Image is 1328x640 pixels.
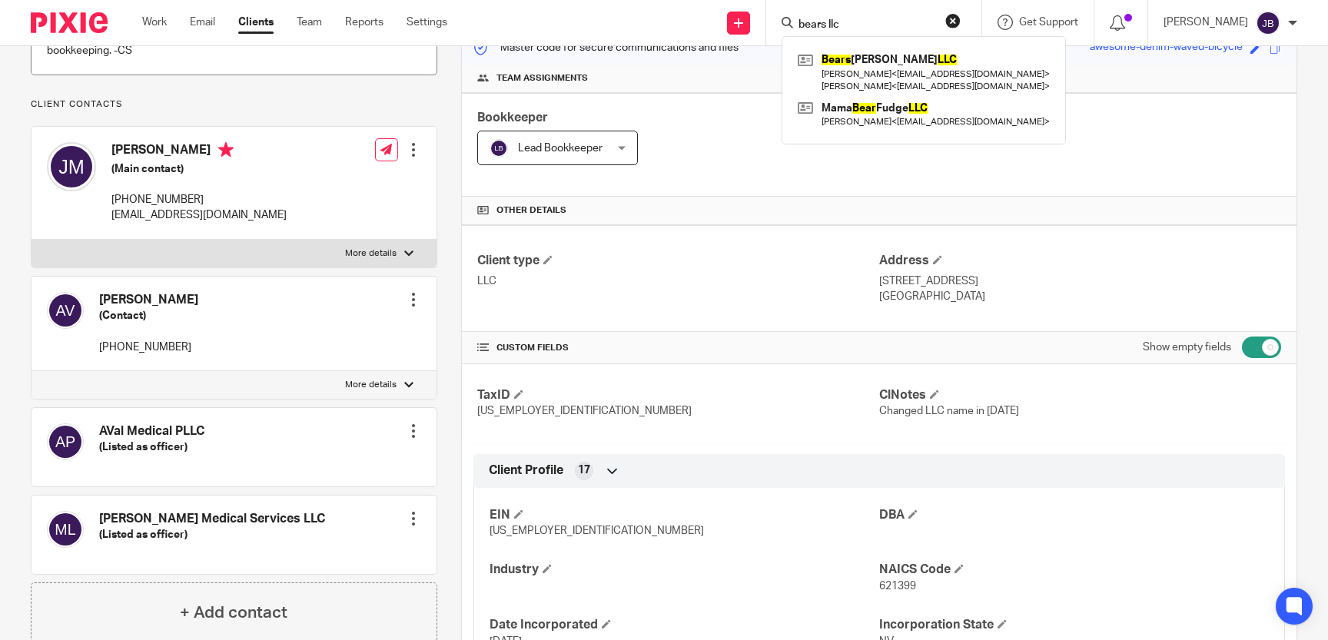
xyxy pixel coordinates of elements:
[99,527,325,542] h5: (Listed as officer)
[111,142,287,161] h4: [PERSON_NAME]
[47,292,84,329] img: svg%3E
[111,207,287,223] p: [EMAIL_ADDRESS][DOMAIN_NAME]
[490,507,879,523] h4: EIN
[879,253,1281,269] h4: Address
[477,387,879,403] h4: TaxID
[111,192,287,207] p: [PHONE_NUMBER]
[477,111,548,124] span: Bookkeeper
[496,72,588,85] span: Team assignments
[99,511,325,527] h4: [PERSON_NAME] Medical Services LLC
[1164,15,1248,30] p: [PERSON_NAME]
[31,98,437,111] p: Client contacts
[879,581,916,592] span: 621399
[47,142,96,191] img: svg%3E
[99,340,198,355] p: [PHONE_NUMBER]
[797,18,935,32] input: Search
[345,379,397,391] p: More details
[111,161,287,177] h5: (Main contact)
[1256,11,1280,35] img: svg%3E
[879,507,1269,523] h4: DBA
[47,423,84,460] img: svg%3E
[473,40,739,55] p: Master code for secure communications and files
[142,15,167,30] a: Work
[180,601,287,625] h4: + Add contact
[879,406,1019,416] span: Changed LLC name in [DATE]
[1143,340,1231,355] label: Show empty fields
[879,274,1281,289] p: [STREET_ADDRESS]
[407,15,447,30] a: Settings
[238,15,274,30] a: Clients
[47,511,84,548] img: svg%3E
[879,387,1281,403] h4: ClNotes
[99,439,204,455] h5: (Listed as officer)
[490,562,879,578] h4: Industry
[879,617,1269,633] h4: Incorporation State
[1090,39,1243,57] div: awesome-denim-waved-bicycle
[518,143,603,154] span: Lead Bookkeeper
[477,342,879,354] h4: CUSTOM FIELDS
[879,562,1269,578] h4: NAICS Code
[218,142,234,158] i: Primary
[190,15,215,30] a: Email
[297,15,322,30] a: Team
[490,617,879,633] h4: Date Incorporated
[345,15,383,30] a: Reports
[496,204,566,217] span: Other details
[31,12,108,33] img: Pixie
[490,139,508,158] img: svg%3E
[99,308,198,323] h5: (Contact)
[99,292,198,308] h4: [PERSON_NAME]
[477,253,879,269] h4: Client type
[477,406,692,416] span: [US_EMPLOYER_IDENTIFICATION_NUMBER]
[489,463,563,479] span: Client Profile
[345,247,397,260] p: More details
[477,274,879,289] p: LLC
[945,13,961,28] button: Clear
[490,526,704,536] span: [US_EMPLOYER_IDENTIFICATION_NUMBER]
[879,289,1281,304] p: [GEOGRAPHIC_DATA]
[1019,17,1078,28] span: Get Support
[99,423,204,439] h4: AVal Medical PLLC
[578,463,590,478] span: 17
